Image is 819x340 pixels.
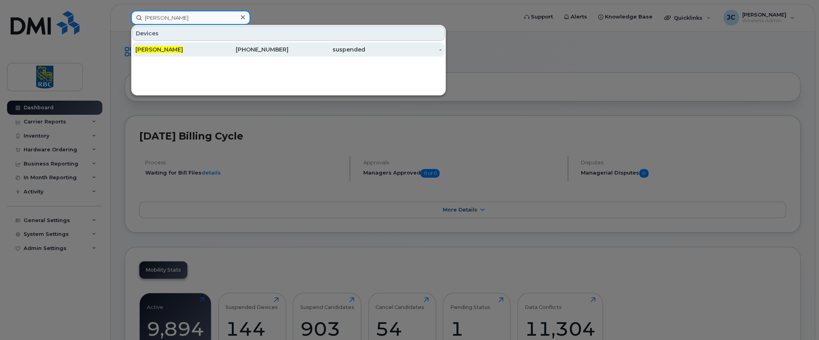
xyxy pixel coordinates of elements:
[132,26,445,41] div: Devices
[212,46,289,53] div: [PHONE_NUMBER]
[135,46,183,53] span: [PERSON_NAME]
[132,42,445,57] a: [PERSON_NAME][PHONE_NUMBER]suspended-
[365,46,442,53] div: -
[288,46,365,53] div: suspended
